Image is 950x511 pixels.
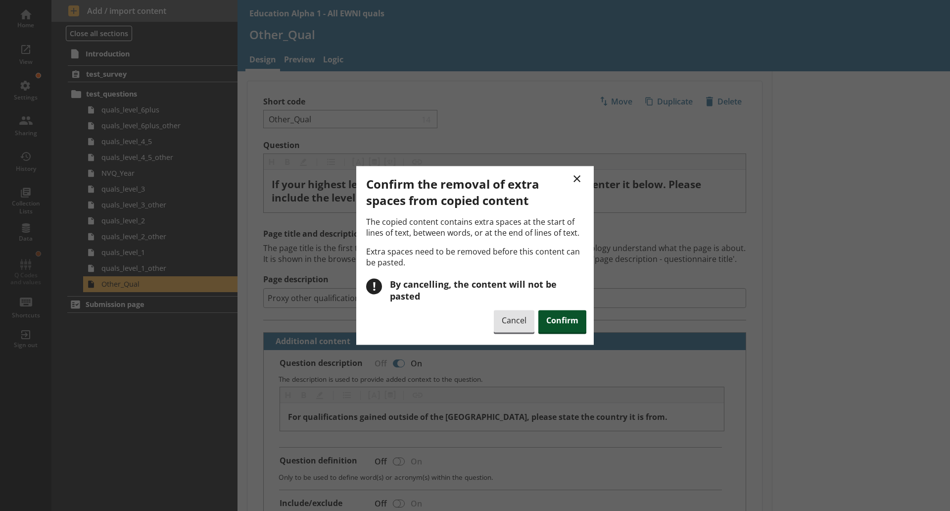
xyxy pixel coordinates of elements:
button: Confirm [538,310,586,333]
button: Cancel [494,310,534,333]
h2: Confirm the removal of extra spaces from copied content [366,176,586,208]
p: The copied content contains extra spaces at the start of lines of text, between words, or at the ... [366,216,586,238]
button: × [568,167,586,189]
div: ! [366,278,382,294]
div: By cancelling, the content will not be pasted [390,278,586,302]
p: Extra spaces need to be removed before this content can be pasted. [366,246,586,268]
